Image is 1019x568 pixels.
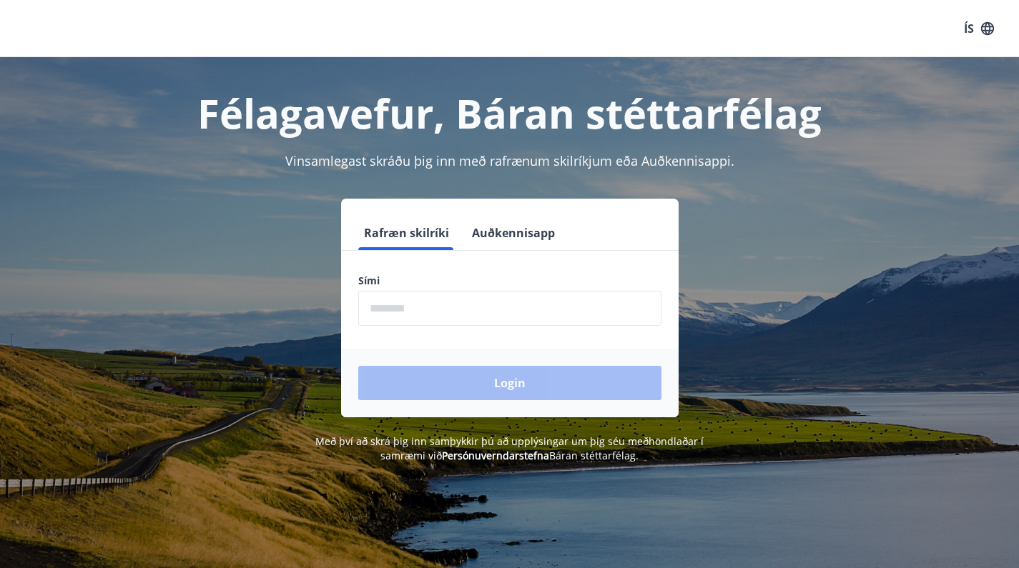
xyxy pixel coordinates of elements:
button: Auðkennisapp [466,216,561,250]
button: Rafræn skilríki [358,216,455,250]
a: Persónuverndarstefna [442,449,549,462]
h1: Félagavefur, Báran stéttarfélag [17,86,1002,140]
span: Með því að skrá þig inn samþykkir þú að upplýsingar um þig séu meðhöndlaðar í samræmi við Báran s... [315,434,704,462]
span: Vinsamlegast skráðu þig inn með rafrænum skilríkjum eða Auðkennisappi. [285,152,734,169]
label: Sími [358,274,661,288]
button: ÍS [956,16,1002,41]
